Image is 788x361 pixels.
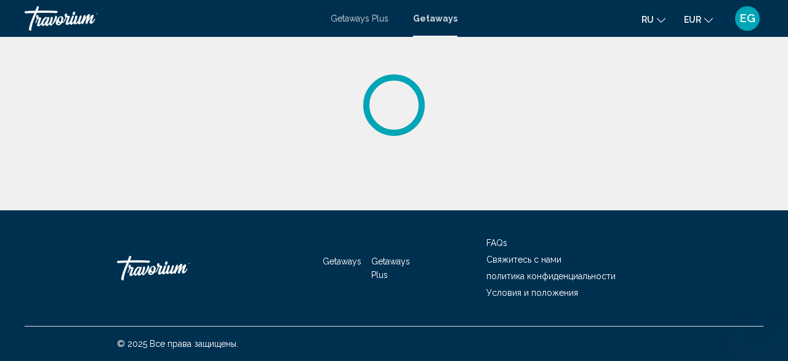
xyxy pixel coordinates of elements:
[731,6,763,31] button: User Menu
[117,339,238,349] span: © 2025 Все права защищены.
[331,14,388,23] a: Getaways Plus
[413,14,457,23] a: Getaways
[323,256,361,266] a: Getaways
[740,12,755,25] span: EG
[739,312,778,351] iframe: Schaltfläche zum Öffnen des Messaging-Fensters
[486,271,616,281] a: политика конфиденциальности
[486,288,578,298] a: Условия и положения
[641,10,665,28] button: Change language
[684,10,713,28] button: Change currency
[641,15,654,25] span: ru
[25,6,318,31] a: Travorium
[486,255,561,264] a: Свяжитесь с нами
[486,238,507,248] a: FAQs
[684,15,701,25] span: EUR
[371,256,410,280] a: Getaways Plus
[117,250,240,287] a: Travorium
